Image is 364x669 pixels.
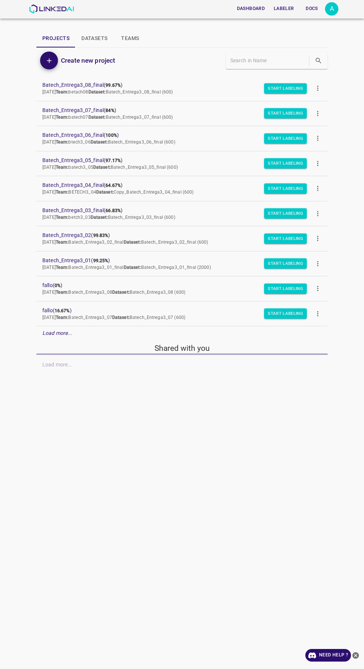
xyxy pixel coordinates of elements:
b: 99.67% [105,83,121,88]
span: Batech_Entrega3_06_final ( ) [42,131,310,139]
button: more [309,230,326,247]
button: Start Labeling [264,133,307,144]
h6: Create new project [61,55,115,66]
button: more [309,80,326,97]
b: Team: [56,265,69,270]
b: Dataset: [96,190,114,195]
b: Dataset: [124,265,141,270]
b: 99.83% [93,233,108,238]
button: Start Labeling [264,158,307,169]
button: Datasets [75,30,113,47]
button: Start Labeling [264,233,307,244]
button: Dashboard [234,3,268,15]
a: Batech_Entrega3_04_final(64.67%)[DATE]Team:BETECH3_04Dataset:Copy_Batech_Entrega3_04_final (600) [36,176,328,201]
a: Docs [298,1,325,16]
a: Dashboard [233,1,269,16]
span: Batech_Entrega3_08_final ( ) [42,81,310,89]
input: Search in Name [230,55,308,66]
span: [DATE] Batech_Entrega3_02_final Batech_Entrega3_02_final (600) [42,240,208,245]
b: Dataset: [112,315,130,320]
b: Team: [56,190,69,195]
button: Labeler [271,3,297,15]
a: Labeler [269,1,298,16]
button: more [309,280,326,297]
span: [DATE] betch3_03 Batech_Entrega3_03_final (600) [42,215,175,220]
button: Start Labeling [264,283,307,294]
button: Start Labeling [264,183,307,194]
b: Dataset: [91,139,108,145]
b: 97.17% [105,158,121,163]
span: [DATE] btech3_06 Batech_Entrega3_06_final (600) [42,139,175,145]
b: Dataset: [124,240,141,245]
button: more [309,180,326,197]
button: more [309,255,326,272]
span: [DATE] batech3_05 Batech_Entrega3_05_final (600) [42,165,178,170]
b: 99.25% [93,258,108,263]
a: Batech_Entrega3_08_final(99.67%)[DATE]Team:betach08Dataset:Batech_Entrega3_08_final (600) [36,76,328,101]
span: Batech_Entrega3_02 ( ) [42,231,310,239]
button: Start Labeling [264,108,307,119]
a: Batech_Entrega3_01(99.25%)[DATE]Team:Batech_Entrega3_01_finalDataset:Batech_Entrega3_01_final (2000) [36,251,328,276]
a: fallo(0%)[DATE]Team:Batech_Entrega3_08Dataset:Batech_Entrega3_08 (600) [36,276,328,301]
span: [DATE] Batech_Entrega3_08 Batech_Entrega3_08 (600) [42,290,185,295]
b: Team: [56,89,69,95]
em: Load more... [42,330,72,336]
button: close-help [351,649,360,662]
a: Batech_Entrega3_07_final(84%)[DATE]Team:batech07Dataset:Batech_Entrega3_07_final (600) [36,101,328,126]
a: Create new project [58,55,115,66]
a: Need Help ? [305,649,351,662]
button: Projects [36,30,75,47]
b: Dataset: [88,115,106,120]
b: Dataset: [91,215,108,220]
button: search [311,53,326,68]
b: 66.83% [105,208,121,213]
button: Teams [113,30,147,47]
button: more [309,305,326,322]
span: [DATE] batech07 Batech_Entrega3_07_final (600) [42,115,173,120]
a: Batech_Entrega3_06_final(100%)[DATE]Team:btech3_06Dataset:Batech_Entrega3_06_final (600) [36,126,328,151]
span: fallo ( ) [42,281,310,289]
button: Start Labeling [264,309,307,319]
span: Batech_Entrega3_04_final ( ) [42,181,310,189]
a: Batech_Entrega3_03_final(66.83%)[DATE]Team:betch3_03Dataset:Batech_Entrega3_03_final (600) [36,201,328,226]
b: Team: [56,215,69,220]
b: Team: [56,139,69,145]
span: [DATE] Batech_Entrega3_07 Batech_Entrega3_07 (600) [42,315,185,320]
b: Team: [56,290,69,295]
button: Start Labeling [264,258,307,269]
b: Team: [56,165,69,170]
b: Team: [56,240,69,245]
button: more [309,105,326,122]
button: Add [40,52,58,69]
button: more [309,130,326,147]
b: Dataset: [112,290,130,295]
button: Docs [300,3,324,15]
b: 0% [55,283,61,288]
a: Batech_Entrega3_05_final(97.17%)[DATE]Team:batech3_05Dataset:Batech_Entrega3_05_final (600) [36,151,328,176]
b: Dataset: [88,89,106,95]
span: [DATE] Batech_Entrega3_01_final Batech_Entrega3_01_final (2000) [42,265,211,270]
button: Start Labeling [264,208,307,219]
span: Batech_Entrega3_07_final ( ) [42,106,310,114]
span: [DATE] BETECH3_04 Copy_Batech_Entrega3_04_final (600) [42,190,194,195]
button: more [309,155,326,172]
b: 84% [105,108,114,113]
span: Batech_Entrega3_03_final ( ) [42,207,310,214]
b: Team: [56,115,69,120]
button: Start Labeling [264,83,307,93]
b: Dataset: [93,165,111,170]
div: A [325,2,338,16]
span: Batech_Entrega3_05_final ( ) [42,156,310,164]
b: 64.67% [105,183,121,188]
img: LinkedAI [29,4,74,13]
h5: Shared with you [36,343,328,353]
span: Batech_Entrega3_01 ( ) [42,257,310,264]
b: 16.67% [55,308,70,313]
div: Load more... [36,326,328,340]
b: 100% [105,133,117,138]
a: fallo(16.67%)[DATE]Team:Batech_Entrega3_07Dataset:Batech_Entrega3_07 (600) [36,301,328,326]
a: Batech_Entrega3_02(99.83%)[DATE]Team:Batech_Entrega3_02_finalDataset:Batech_Entrega3_02_final (600) [36,226,328,251]
span: [DATE] betach08 Batech_Entrega3_08_final (600) [42,89,173,95]
button: Open settings [325,2,338,16]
